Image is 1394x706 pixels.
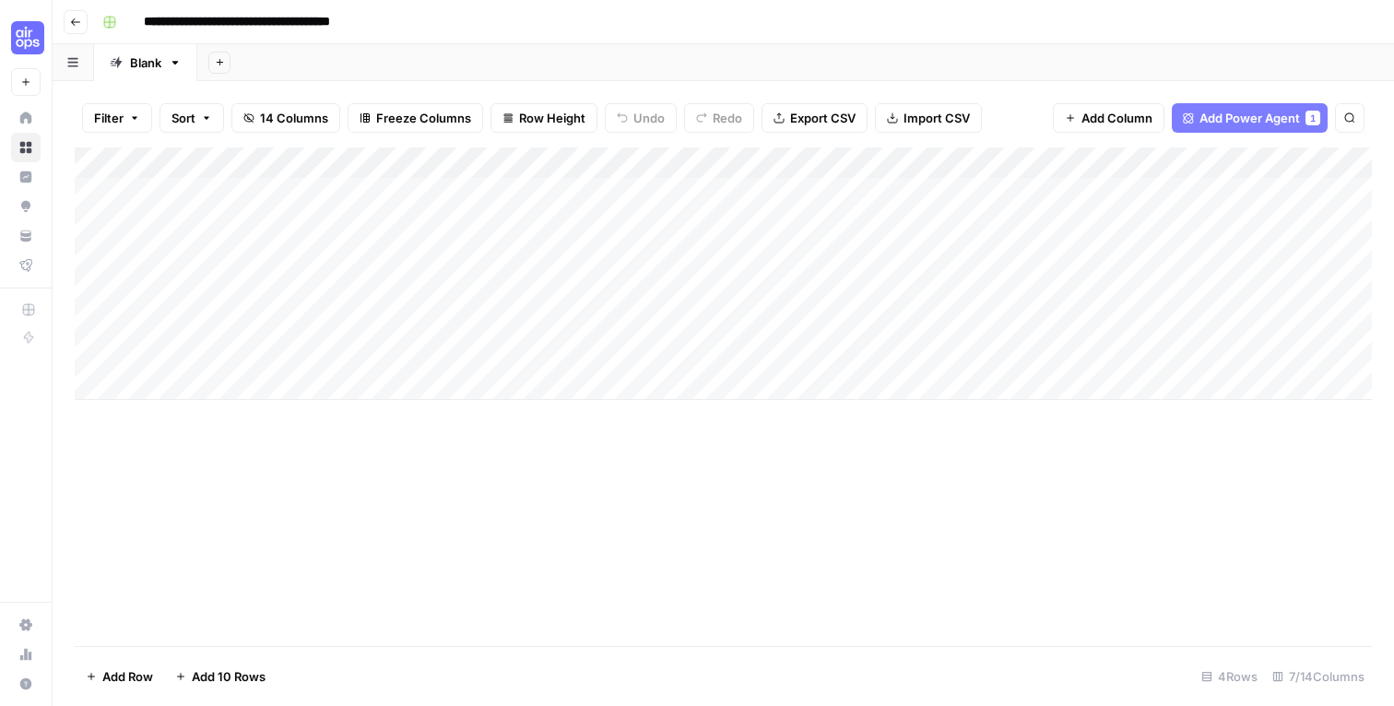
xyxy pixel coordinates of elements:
button: Import CSV [875,103,982,133]
a: Your Data [11,221,41,251]
button: Sort [159,103,224,133]
div: 7/14 Columns [1265,662,1372,691]
div: 1 [1305,111,1320,125]
button: Filter [82,103,152,133]
span: Undo [633,109,665,127]
a: Usage [11,640,41,669]
a: Blank [94,44,197,81]
span: Filter [94,109,124,127]
button: Undo [605,103,677,133]
button: Help + Support [11,669,41,699]
span: Add Power Agent [1199,109,1300,127]
a: Settings [11,610,41,640]
span: Import CSV [904,109,970,127]
span: Freeze Columns [376,109,471,127]
span: 1 [1310,111,1316,125]
span: Add Column [1081,109,1152,127]
button: 14 Columns [231,103,340,133]
span: Redo [713,109,742,127]
a: Insights [11,162,41,192]
span: Sort [171,109,195,127]
span: Add Row [102,667,153,686]
button: Row Height [490,103,597,133]
a: Flightpath [11,251,41,280]
span: Export CSV [790,109,856,127]
span: Row Height [519,109,585,127]
a: Browse [11,133,41,162]
img: September Cohort Logo [11,21,44,54]
button: Export CSV [762,103,868,133]
a: Opportunities [11,192,41,221]
span: 14 Columns [260,109,328,127]
div: 4 Rows [1194,662,1265,691]
button: Workspace: September Cohort [11,15,41,61]
button: Freeze Columns [348,103,483,133]
div: Blank [130,53,161,72]
button: Redo [684,103,754,133]
button: Add 10 Rows [164,662,277,691]
button: Add Column [1053,103,1164,133]
button: Add Power Agent1 [1172,103,1328,133]
a: Home [11,103,41,133]
button: Add Row [75,662,164,691]
span: Add 10 Rows [192,667,266,686]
